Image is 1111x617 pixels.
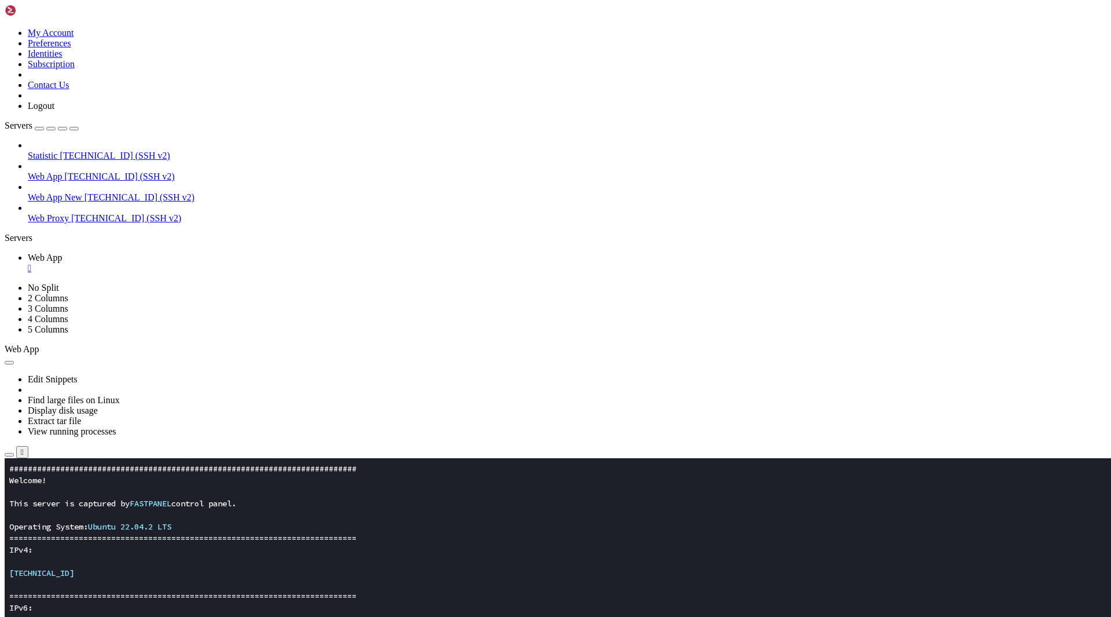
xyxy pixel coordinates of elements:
x-row: ########################################################################### [5,317,961,329]
li: Web Proxy [TECHNICAL_ID] (SSH v2) [28,203,1106,224]
a: Web Proxy [TECHNICAL_ID] (SSH v2) [28,213,1106,224]
span: Web App [28,253,62,262]
x-row: IPv6: [5,144,961,155]
x-row: This server is captured by control panel. [5,39,961,51]
a: 5 Columns [28,324,68,334]
x-row: 12:36:08 up 5 days, 17:51, 1 user, load average: 0.00, 0.00, 0.00 [5,306,961,317]
a: Extract tar file [28,416,81,426]
x-row: Operating System: [5,63,961,74]
span: APACHE2: [5,237,42,247]
span: Servers [5,121,32,130]
span: [TECHNICAL_ID] [5,109,69,120]
a: Logout [28,101,54,111]
x-row: =========================================================================== [5,74,961,86]
span: Web App New [28,192,82,202]
span: Web Proxy [28,213,69,223]
x-row: =========================================================================== [5,283,961,294]
x-row: /etc/apache2/fastpanel2-available [5,236,961,248]
x-row: =========================================================================== [5,190,961,202]
a: My Account [28,28,74,38]
a: No Split [28,283,59,293]
a: Statistic [TECHNICAL_ID] (SSH v2) [28,151,1106,161]
span: [TECHNICAL_ID] (SSH v2) [71,213,181,223]
x-row: =========================================================================== [5,132,961,144]
span: [TECHNICAL_ID] [5,167,69,178]
a: 3 Columns [28,304,68,313]
x-row: /etc/nginx/fastpanel2-available [5,225,961,236]
li: Web App New [TECHNICAL_ID] (SSH v2) [28,182,1106,203]
a: 2 Columns [28,293,68,303]
span: Please do not edit configuration files manually. [5,260,227,271]
a: Contact Us [28,80,69,90]
x-row: ########################################################################### [5,5,961,16]
x-row: Welcome! [5,16,961,28]
x-row: IPv4: [5,86,961,97]
a: Web App [28,253,1106,273]
a: Web App [TECHNICAL_ID] (SSH v2) [28,171,1106,182]
div: Servers [5,233,1106,243]
a: View running processes [28,426,116,436]
a: 4 Columns [28,314,68,324]
span: [TECHNICAL_ID] (SSH v2) [84,192,194,202]
span: Web App [28,171,62,181]
span: [TECHNICAL_ID] (SSH v2) [60,151,170,160]
div:  [21,448,24,457]
img: Shellngn [5,5,71,16]
span: Web App [5,344,39,354]
button:  [16,446,28,458]
a: Find large files on Linux [28,395,120,405]
span: FASTPANEL [125,40,167,50]
a: Identities [28,49,62,59]
li: Web App [TECHNICAL_ID] (SSH v2) [28,161,1106,182]
x-row: root@s168539:~# [5,329,961,341]
a:  [28,263,1106,273]
span: NGINX: [5,225,32,236]
span: Ubuntu 22.04.2 LTS [83,63,167,74]
div: (16, 28) [82,329,87,341]
a: Preferences [28,38,71,48]
a: Web App New [TECHNICAL_ID] (SSH v2) [28,192,1106,203]
a: Subscription [28,59,75,69]
a: Edit Snippets [28,374,78,384]
a: Display disk usage [28,406,98,415]
span: You may do that in your control panel. [5,272,181,282]
span: Statistic [28,151,58,160]
span: [TECHNICAL_ID] (SSH v2) [65,171,175,181]
x-row: By default configuration files can be found in the following directories: [5,202,961,213]
a: Servers [5,121,79,130]
li: Statistic [TECHNICAL_ID] (SSH v2) [28,140,1106,161]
